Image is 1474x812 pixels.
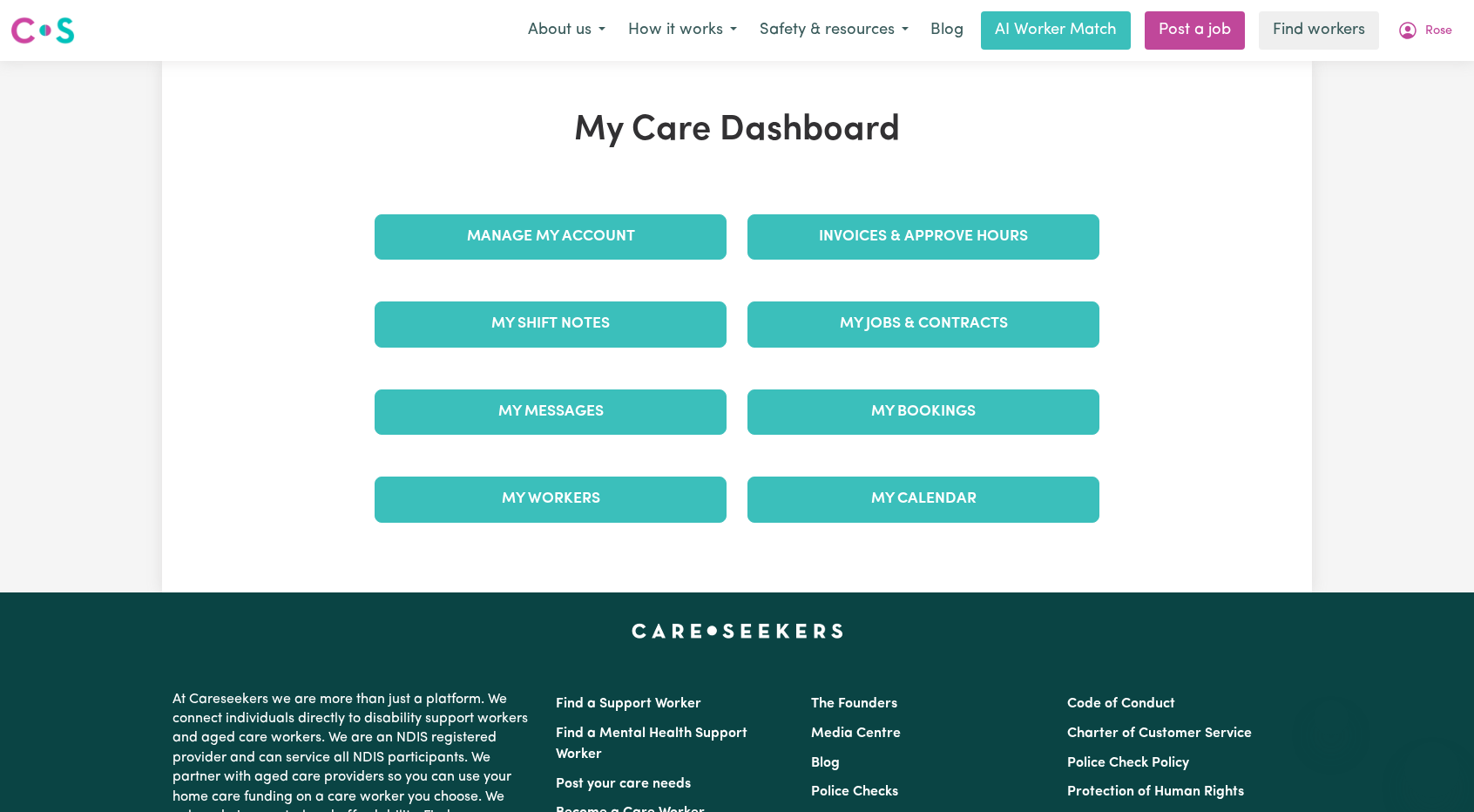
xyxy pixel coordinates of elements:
a: AI Worker Match [981,11,1131,50]
iframe: Close message [1314,700,1349,735]
button: My Account [1386,12,1464,49]
h1: My Care Dashboard [364,110,1110,152]
iframe: Button to launch messaging window [1404,742,1460,798]
a: Find a Support Worker [556,697,701,711]
a: Police Check Policy [1067,756,1189,770]
a: My Workers [375,477,727,522]
a: My Calendar [747,477,1099,522]
button: About us [517,12,617,49]
a: Police Checks [811,785,898,799]
a: The Founders [811,697,897,711]
a: Careseekers logo [10,10,75,51]
a: Blog [920,11,974,50]
a: Post a job [1145,11,1245,50]
a: Invoices & Approve Hours [747,214,1099,260]
button: How it works [617,12,748,49]
a: Media Centre [811,727,901,741]
a: Code of Conduct [1067,697,1175,711]
a: My Jobs & Contracts [747,301,1099,347]
a: My Bookings [747,389,1099,435]
img: Careseekers logo [10,15,75,46]
a: Find a Mental Health Support Worker [556,727,747,761]
a: Find workers [1259,11,1379,50]
a: Careseekers home page [632,624,843,638]
a: Charter of Customer Service [1067,727,1252,741]
a: My Messages [375,389,727,435]
a: Protection of Human Rights [1067,785,1244,799]
a: My Shift Notes [375,301,727,347]
button: Safety & resources [748,12,920,49]
span: Rose [1425,22,1452,41]
a: Post your care needs [556,777,691,791]
a: Blog [811,756,840,770]
a: Manage My Account [375,214,727,260]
